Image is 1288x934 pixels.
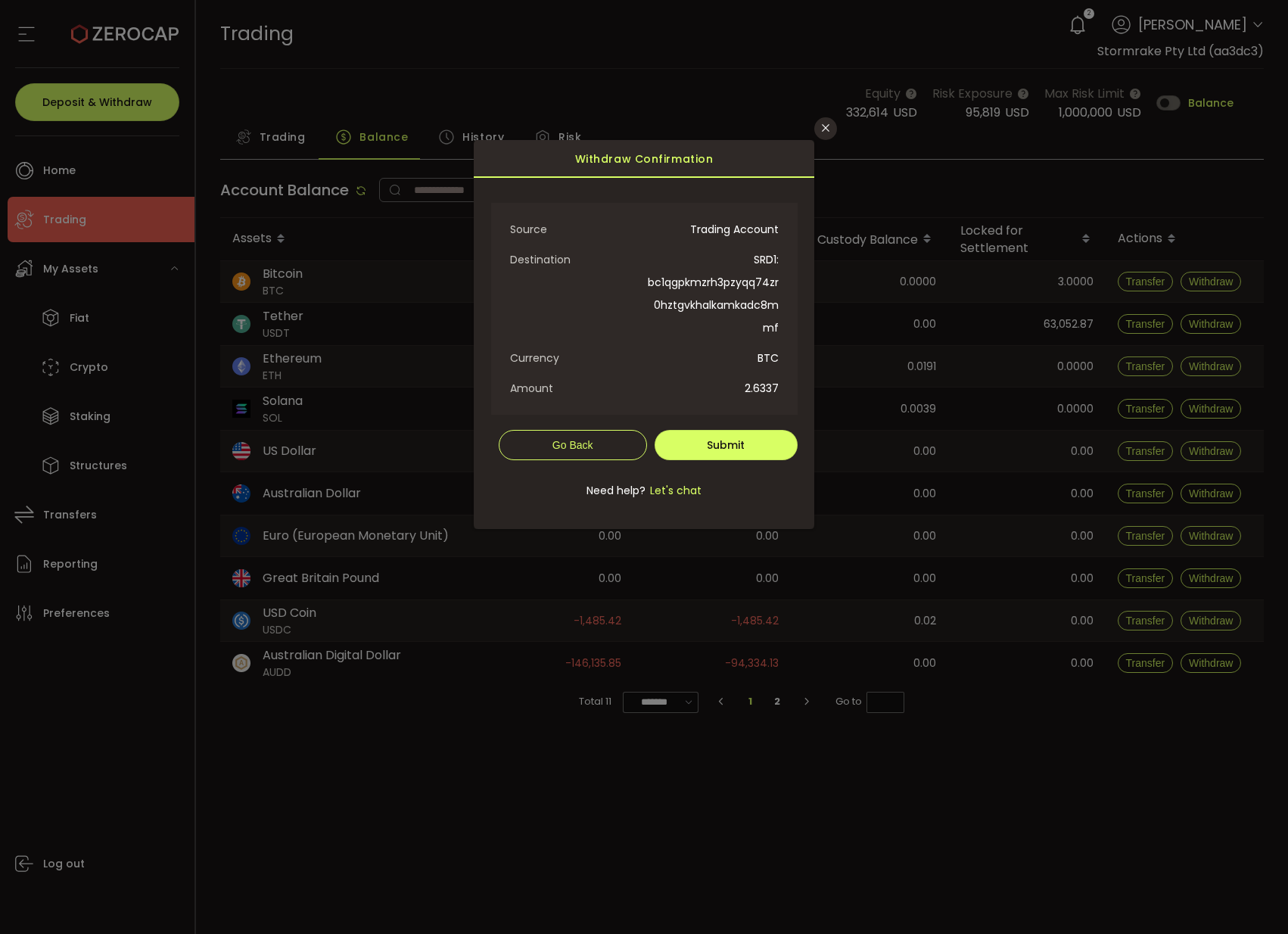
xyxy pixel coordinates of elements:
span: Go Back [552,439,593,451]
span: Trading Account [644,218,779,241]
span: Source [510,218,645,241]
span: Currency [510,347,645,369]
iframe: Chat Widget [1212,861,1288,934]
span: Submit [707,437,745,453]
span: SRD1: bc1qgpkmzrh3pzyqq74zr0hztgvkhalkamkadc8mmf [644,248,779,339]
button: Submit [655,430,798,460]
span: 2.6337 [644,377,779,400]
span: Destination [510,248,645,271]
span: BTC [644,347,779,369]
div: dialog [474,140,814,529]
span: Need help? [586,483,646,498]
span: Let's chat [646,483,702,498]
span: Amount [510,377,645,400]
div: Withdraw Confirmation [474,140,814,178]
button: Go Back [499,430,647,460]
